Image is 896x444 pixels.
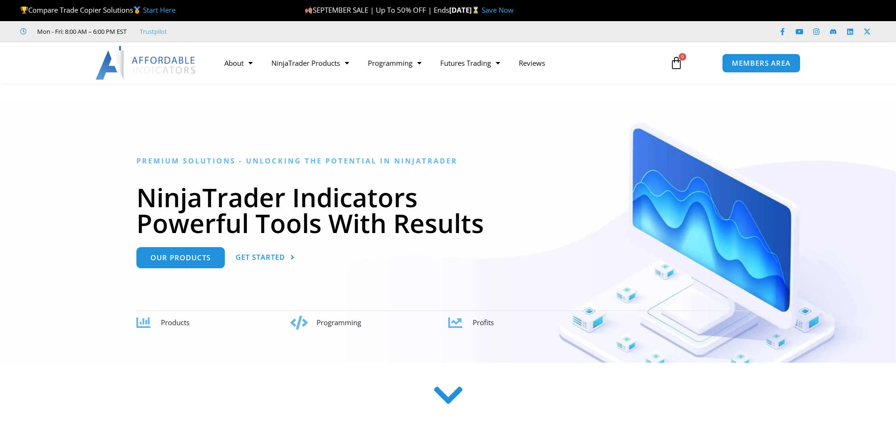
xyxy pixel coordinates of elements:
span: 0 [679,53,686,61]
h6: Premium Solutions - Unlocking the Potential in NinjaTrader [136,156,760,165]
a: Reviews [509,52,555,74]
h1: NinjaTrader Indicators Powerful Tools With Results [136,184,760,236]
nav: Menu [215,52,659,74]
a: Futures Trading [431,52,509,74]
a: Start Here [143,5,175,15]
a: Programming [358,52,431,74]
a: NinjaTrader Products [262,52,358,74]
span: Programming [317,318,361,327]
span: Products [161,318,190,327]
img: 🥇 [134,7,141,14]
span: Our Products [151,254,211,261]
a: 0 [656,49,697,77]
img: ⌛ [472,7,479,14]
span: Get Started [236,254,285,261]
span: Mon - Fri: 8:00 AM – 6:00 PM EST [35,26,127,37]
img: LogoAI | Affordable Indicators – NinjaTrader [95,46,197,80]
a: About [215,52,262,74]
img: 🍂 [305,7,312,14]
span: Compare Trade Copier Solutions [20,5,175,15]
span: SEPTEMBER SALE | Up To 50% OFF | Ends [305,5,449,15]
a: Our Products [136,247,225,268]
strong: [DATE] [449,5,482,15]
span: Profits [473,318,494,327]
img: 🏆 [21,7,28,14]
span: MEMBERS AREA [732,60,791,67]
a: MEMBERS AREA [722,54,801,73]
a: Save Now [482,5,514,15]
a: Get Started [236,247,295,268]
a: Trustpilot [140,26,167,37]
